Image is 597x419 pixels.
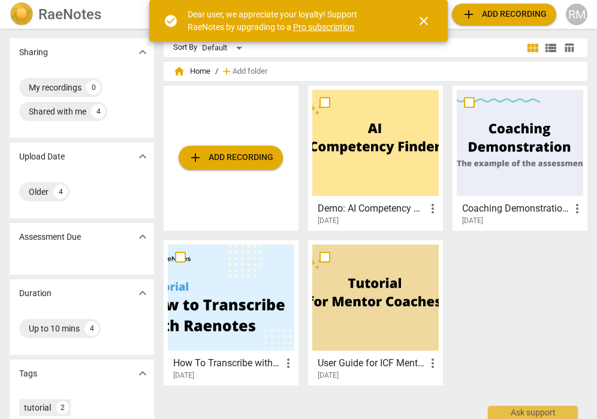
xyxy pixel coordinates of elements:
[188,150,273,165] span: Add recording
[19,46,48,59] p: Sharing
[542,39,560,57] button: List view
[293,22,354,32] a: Pro subscription
[164,14,178,28] span: check_circle
[10,2,34,26] img: Logo
[173,370,194,381] span: [DATE]
[281,356,296,370] span: more_vert
[29,322,80,334] div: Up to 10 mins
[53,185,68,199] div: 4
[318,356,426,370] h3: User Guide for ICF Mentor Coaches
[452,4,556,25] button: Upload
[135,45,150,59] span: expand_more
[173,356,281,370] h3: How To Transcribe with RaeNotes
[56,401,69,414] div: 2
[134,364,152,382] button: Show more
[526,41,540,55] span: view_module
[318,370,339,381] span: [DATE]
[312,245,439,380] a: User Guide for ICF Mentor Coaches[DATE]
[566,4,587,25] button: RM
[19,231,81,243] p: Assessment Due
[135,286,150,300] span: expand_more
[173,65,185,77] span: home
[38,6,101,23] h2: RaeNotes
[24,402,51,414] div: tutorial
[417,14,431,28] span: close
[135,366,150,381] span: expand_more
[409,7,438,35] button: Close
[202,38,246,58] div: Default
[19,287,52,300] p: Duration
[462,7,547,22] span: Add recording
[426,201,440,216] span: more_vert
[134,147,152,165] button: Show more
[134,284,152,302] button: Show more
[10,2,152,26] a: LogoRaeNotes
[135,149,150,164] span: expand_more
[570,201,584,216] span: more_vert
[29,82,82,94] div: My recordings
[312,90,439,225] a: Demo: AI Competency Finder[DATE]
[188,150,203,165] span: add
[135,230,150,244] span: expand_more
[462,7,476,22] span: add
[168,245,294,380] a: How To Transcribe with [PERSON_NAME][DATE]
[462,201,570,216] h3: Coaching Demonstration (Example)
[318,201,426,216] h3: Demo: AI Competency Finder
[134,228,152,246] button: Show more
[215,67,218,76] span: /
[85,321,99,336] div: 4
[86,80,101,95] div: 0
[318,216,339,226] span: [DATE]
[488,406,578,419] div: Ask support
[29,105,86,117] div: Shared with me
[462,216,483,226] span: [DATE]
[173,65,210,77] span: Home
[563,42,575,53] span: table_chart
[233,67,267,76] span: Add folder
[179,146,283,170] button: Upload
[29,186,49,198] div: Older
[524,39,542,57] button: Tile view
[221,65,233,77] span: add
[19,150,65,163] p: Upload Date
[134,43,152,61] button: Show more
[19,367,37,380] p: Tags
[426,356,440,370] span: more_vert
[544,41,558,55] span: view_list
[91,104,105,119] div: 4
[173,43,197,52] div: Sort By
[457,90,583,225] a: Coaching Demonstration (Example)[DATE]
[560,39,578,57] button: Table view
[188,8,395,33] div: Dear user, we appreciate your loyalty! Support RaeNotes by upgrading to a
